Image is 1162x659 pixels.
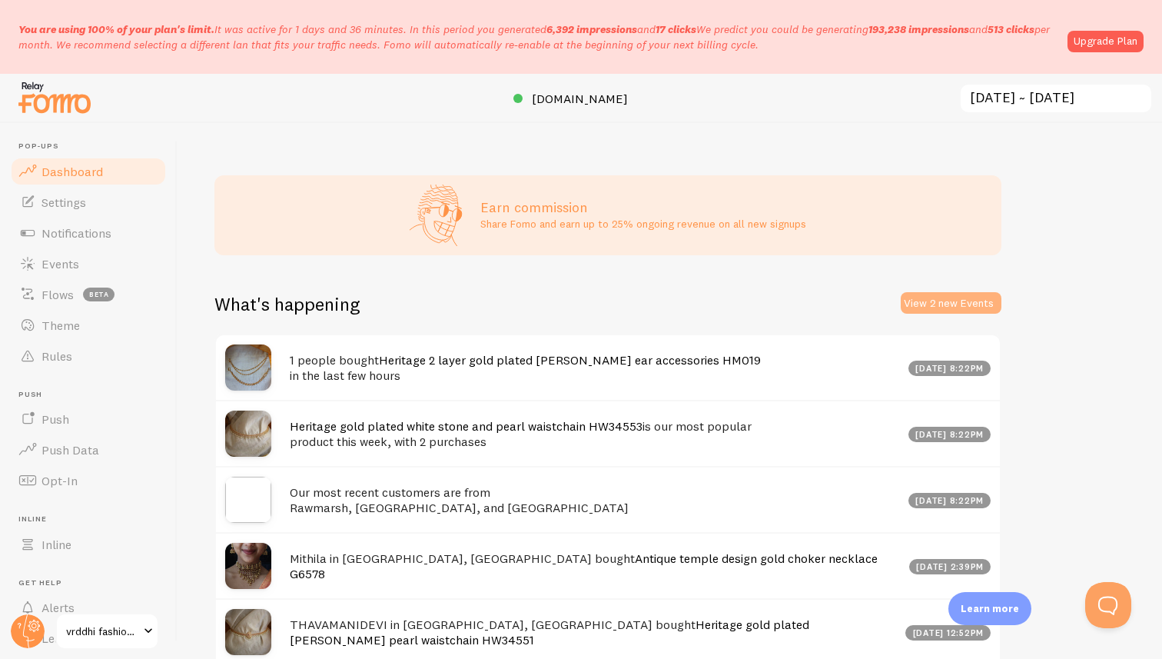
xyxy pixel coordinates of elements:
span: Alerts [41,600,75,615]
div: [DATE] 8:22pm [908,361,991,376]
a: Theme [9,310,168,341]
span: Opt-In [41,473,78,488]
a: Push [9,404,168,434]
a: Notifications [9,218,168,248]
h4: THAVAMANIDEVI in [GEOGRAPHIC_DATA], [GEOGRAPHIC_DATA] bought [290,617,896,648]
b: 17 clicks [656,22,696,36]
a: Heritage gold plated white stone and pearl waistchain HW34553 [290,418,642,434]
span: and [546,22,696,36]
a: Heritage gold plated [PERSON_NAME] pearl waistchain HW34551 [290,617,809,648]
div: [DATE] 2:39pm [909,559,991,574]
span: Flows [41,287,74,302]
div: [DATE] 8:22pm [908,493,991,508]
div: [DATE] 12:52pm [905,625,991,641]
h4: Our most recent customers are from Rawmarsh, [GEOGRAPHIC_DATA], and [GEOGRAPHIC_DATA] [290,484,899,516]
p: Learn more [961,601,1019,616]
span: You are using 100% of your plan's limit. [18,22,214,36]
b: 6,392 impressions [546,22,637,36]
img: fomo-relay-logo-orange.svg [16,78,93,117]
span: Push Data [41,442,99,458]
span: Inline [41,537,71,552]
a: Events [9,248,168,279]
span: Pop-ups [18,141,168,151]
span: Inline [18,514,168,524]
h4: Mithila in [GEOGRAPHIC_DATA], [GEOGRAPHIC_DATA] bought [290,551,900,582]
a: Flows beta [9,279,168,310]
p: It was active for 1 days and 36 minutes. In this period you generated We predict you could be gen... [18,22,1058,52]
span: beta [83,288,115,301]
a: vrddhi fashion jewellery [55,613,159,650]
span: Rules [41,348,72,364]
a: Alerts [9,592,168,623]
span: Get Help [18,578,168,588]
a: Heritage 2 layer gold plated [PERSON_NAME] ear accessories HM019 [379,352,761,368]
a: Dashboard [9,156,168,187]
span: Push [41,411,69,427]
a: Upgrade Plan [1067,31,1144,52]
span: Settings [41,195,86,210]
a: Antique temple design gold choker necklace G6578 [290,551,878,582]
span: Events [41,256,79,271]
button: View 2 new Events [901,292,1001,314]
span: and [868,22,1034,36]
a: Rules [9,341,168,371]
span: Theme [41,318,80,333]
b: 193,238 impressions [868,22,969,36]
div: [DATE] 8:22pm [908,427,991,442]
span: Dashboard [41,164,103,179]
iframe: Help Scout Beacon - Open [1085,582,1131,628]
span: vrddhi fashion jewellery [66,622,139,641]
a: Opt-In [9,465,168,496]
span: Push [18,390,168,400]
p: Share Fomo and earn up to 25% ongoing revenue on all new signups [480,216,806,231]
h4: 1 people bought in the last few hours [290,352,899,384]
h4: is our most popular product this week, with 2 purchases [290,418,899,450]
h3: Earn commission [480,198,806,216]
h2: What's happening [214,292,360,316]
a: Inline [9,529,168,560]
a: Push Data [9,434,168,465]
b: 513 clicks [988,22,1034,36]
div: Learn more [948,592,1031,625]
span: Notifications [41,225,111,241]
a: Settings [9,187,168,218]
